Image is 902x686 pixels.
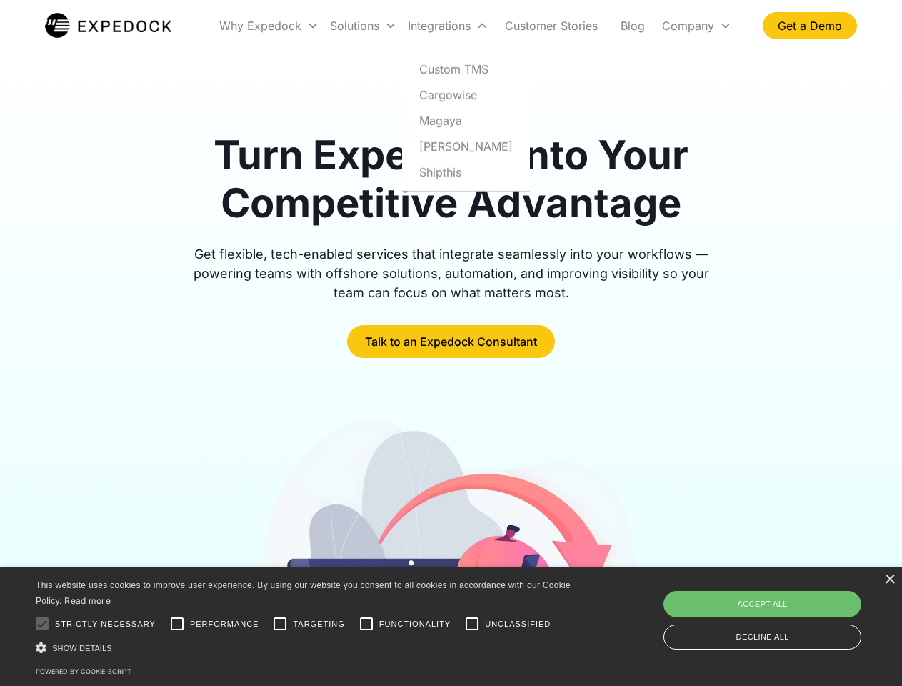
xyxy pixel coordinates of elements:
[36,640,576,655] div: Show details
[214,1,324,50] div: Why Expedock
[330,19,379,33] div: Solutions
[656,1,737,50] div: Company
[64,595,111,606] a: Read more
[36,667,131,675] a: Powered by cookie-script
[493,1,609,50] a: Customer Stories
[219,19,301,33] div: Why Expedock
[408,19,471,33] div: Integrations
[408,133,524,159] a: [PERSON_NAME]
[402,1,493,50] div: Integrations
[662,19,714,33] div: Company
[177,244,726,302] div: Get flexible, tech-enabled services that integrate seamlessly into your workflows — powering team...
[408,56,524,81] a: Custom TMS
[664,532,902,686] iframe: Chat Widget
[293,618,344,630] span: Targeting
[408,107,524,133] a: Magaya
[55,618,156,630] span: Strictly necessary
[177,131,726,227] h1: Turn Expedock Into Your Competitive Advantage
[408,81,524,107] a: Cargowise
[190,618,259,630] span: Performance
[347,325,555,358] a: Talk to an Expedock Consultant
[45,11,171,40] a: home
[52,644,112,652] span: Show details
[763,12,857,39] a: Get a Demo
[36,580,571,607] span: This website uses cookies to improve user experience. By using our website you consent to all coo...
[379,618,451,630] span: Functionality
[324,1,402,50] div: Solutions
[402,50,530,191] nav: Integrations
[485,618,551,630] span: Unclassified
[408,159,524,184] a: Shipthis
[609,1,656,50] a: Blog
[45,11,171,40] img: Expedock Logo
